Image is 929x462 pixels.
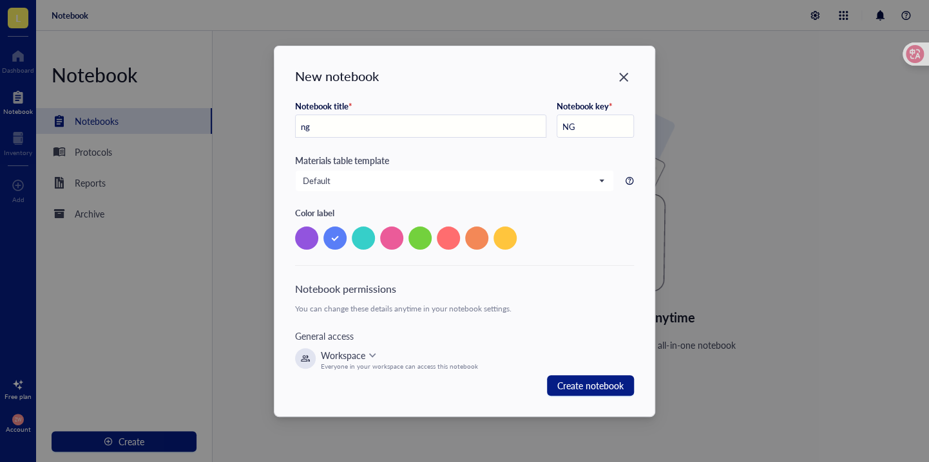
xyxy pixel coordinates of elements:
span: Close [613,69,634,85]
div: Notebook key [557,100,613,112]
div: Materials table template [295,153,634,167]
button: Create notebook [547,375,634,396]
span: Default [303,175,604,187]
div: Notebook title [295,100,352,112]
div: New notebook [295,67,379,85]
div: Workspace [321,348,365,362]
input: Notebook title [296,115,546,138]
button: Close [613,67,634,88]
div: Notebook permissions [295,281,634,297]
input: Notebook key [557,115,633,138]
div: You can change these details anytime in your notebook settings. [295,304,634,313]
div: General access [295,329,634,343]
div: Everyone in your workspace can access this notebook [321,362,478,370]
span: Create notebook [557,378,624,393]
div: Color label [295,207,634,219]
